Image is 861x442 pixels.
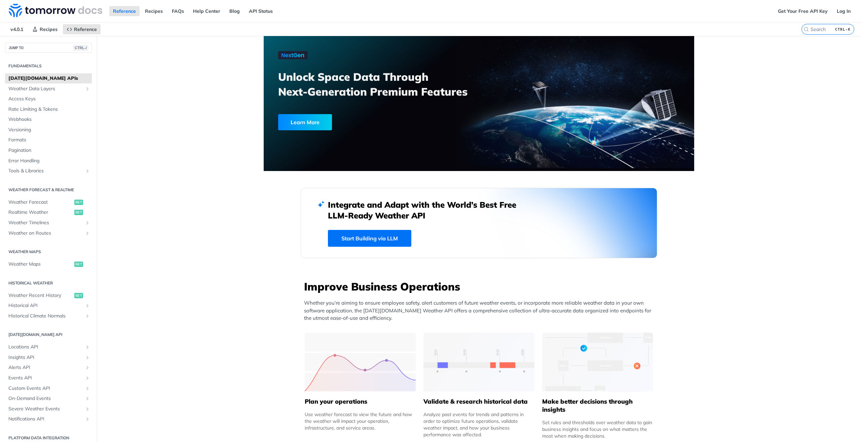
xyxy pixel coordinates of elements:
a: Reference [63,24,101,34]
h3: Unlock Space Data Through Next-Generation Premium Features [278,69,486,99]
h5: Plan your operations [305,398,416,406]
button: Show subpages for On-Demand Events [85,396,90,401]
span: Versioning [8,127,90,133]
kbd: CTRL-K [833,26,852,33]
a: On-Demand EventsShow subpages for On-Demand Events [5,394,92,404]
a: Historical Climate NormalsShow subpages for Historical Climate Normals [5,311,92,321]
h2: Integrate and Adapt with the World’s Best Free LLM-Ready Weather API [328,199,526,221]
a: Weather Recent Historyget [5,291,92,301]
span: get [74,200,83,205]
img: NextGen [278,51,308,59]
button: Show subpages for Weather Timelines [85,220,90,226]
button: Show subpages for Weather on Routes [85,231,90,236]
a: Severe Weather EventsShow subpages for Severe Weather Events [5,404,92,414]
span: Historical API [8,302,83,309]
a: Formats [5,135,92,145]
span: Historical Climate Normals [8,313,83,319]
button: Show subpages for Custom Events API [85,386,90,391]
a: Weather on RoutesShow subpages for Weather on Routes [5,228,92,238]
span: Severe Weather Events [8,406,83,412]
button: Show subpages for Severe Weather Events [85,406,90,412]
svg: Search [803,27,809,32]
img: 39565e8-group-4962x.svg [305,333,416,392]
span: Error Handling [8,158,90,164]
button: Show subpages for Historical API [85,303,90,308]
a: Webhooks [5,114,92,125]
span: Tools & Libraries [8,168,83,174]
a: Recipes [29,24,61,34]
button: Show subpages for Historical Climate Normals [85,313,90,319]
a: Events APIShow subpages for Events API [5,373,92,383]
span: Weather Timelines [8,219,83,226]
a: Historical APIShow subpages for Historical API [5,301,92,311]
span: Weather Recent History [8,292,73,299]
a: Alerts APIShow subpages for Alerts API [5,363,92,373]
span: get [74,210,83,215]
span: Webhooks [8,116,90,123]
h2: Weather Maps [5,249,92,255]
a: Access Keys [5,94,92,104]
a: Weather Data LayersShow subpages for Weather Data Layers [5,84,92,94]
a: Reference [109,6,140,16]
a: Error Handling [5,156,92,166]
span: get [74,262,83,267]
span: CTRL-/ [73,45,88,50]
span: Events API [8,375,83,381]
a: Rate Limiting & Tokens [5,104,92,114]
a: Weather Forecastget [5,197,92,207]
span: On-Demand Events [8,395,83,402]
a: Weather TimelinesShow subpages for Weather Timelines [5,218,92,228]
h2: Historical Weather [5,280,92,286]
a: API Status [245,6,276,16]
img: 13d7ca0-group-496-2.svg [423,333,534,392]
a: FAQs [168,6,188,16]
h2: [DATE][DOMAIN_NAME] API [5,332,92,338]
h2: Fundamentals [5,63,92,69]
div: Learn More [278,114,332,130]
span: Realtime Weather [8,209,73,216]
a: [DATE][DOMAIN_NAME] APIs [5,73,92,83]
a: Learn More [278,114,445,130]
a: Recipes [141,6,166,16]
a: Pagination [5,145,92,156]
button: Show subpages for Events API [85,375,90,381]
span: Insights API [8,354,83,361]
span: Weather Forecast [8,199,73,206]
span: Formats [8,137,90,143]
div: Analyze past events for trends and patterns in order to optimize future operations, validate weat... [423,411,534,438]
h5: Validate & research historical data [423,398,534,406]
a: Weather Mapsget [5,259,92,269]
span: Weather on Routes [8,230,83,237]
a: Notifications APIShow subpages for Notifications API [5,414,92,424]
button: Show subpages for Tools & Libraries [85,168,90,174]
button: JUMP TOCTRL-/ [5,43,92,53]
h3: Improve Business Operations [304,279,657,294]
span: Alerts API [8,364,83,371]
span: Recipes [40,26,58,32]
a: Blog [226,6,244,16]
a: Versioning [5,125,92,135]
a: Insights APIShow subpages for Insights API [5,352,92,363]
span: Weather Data Layers [8,86,83,92]
button: Show subpages for Locations API [85,344,90,350]
span: get [74,293,83,298]
button: Show subpages for Notifications API [85,416,90,422]
img: a22d113-group-496-32x.svg [542,333,653,392]
a: Help Center [189,6,224,16]
a: Locations APIShow subpages for Locations API [5,342,92,352]
button: Show subpages for Alerts API [85,365,90,370]
div: Use weather forecast to view the future and how the weather will impact your operation, infrastru... [305,411,416,431]
span: Locations API [8,344,83,350]
button: Show subpages for Weather Data Layers [85,86,90,92]
a: Realtime Weatherget [5,207,92,217]
a: Start Building via LLM [328,230,411,247]
h2: Platform DATA integration [5,435,92,441]
span: Weather Maps [8,261,73,268]
div: Set rules and thresholds over weather data to gain business insights and focus on what matters th... [542,419,653,439]
h2: Weather Forecast & realtime [5,187,92,193]
span: Rate Limiting & Tokens [8,106,90,113]
img: Tomorrow.io Weather API Docs [9,4,102,17]
span: v4.0.1 [7,24,27,34]
a: Get Your Free API Key [774,6,831,16]
p: Whether you’re aiming to ensure employee safety, alert customers of future weather events, or inc... [304,299,657,322]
